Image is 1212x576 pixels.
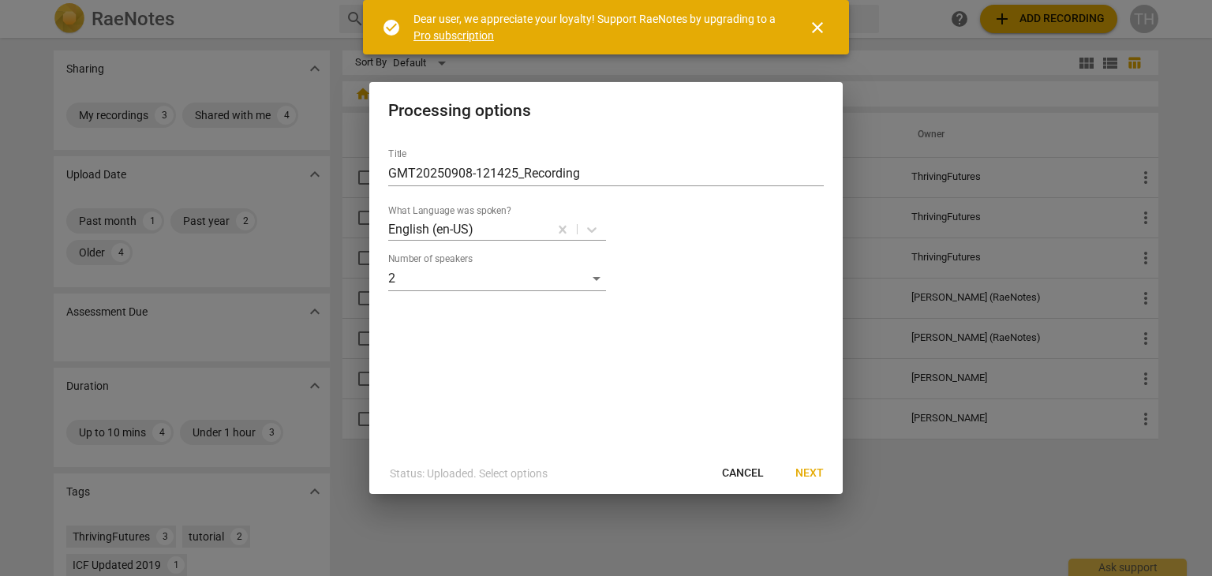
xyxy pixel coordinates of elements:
label: What Language was spoken? [388,207,511,216]
span: check_circle [382,18,401,37]
span: close [808,18,827,37]
label: Title [388,150,406,159]
span: Cancel [722,466,764,481]
div: 2 [388,266,606,291]
button: Close [799,9,836,47]
h2: Processing options [388,101,824,121]
label: Number of speakers [388,255,473,264]
span: Next [795,466,824,481]
div: Dear user, we appreciate your loyalty! Support RaeNotes by upgrading to a [413,11,780,43]
button: Cancel [709,459,776,488]
button: Next [783,459,836,488]
p: English (en-US) [388,220,473,238]
p: Status: Uploaded. Select options [390,466,548,482]
a: Pro subscription [413,29,494,42]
